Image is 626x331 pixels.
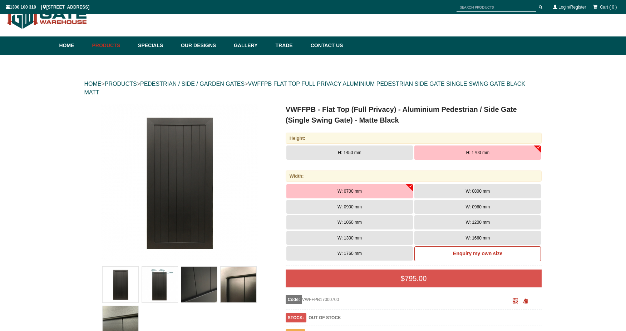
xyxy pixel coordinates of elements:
[337,204,362,209] span: W: 0900 mm
[286,215,413,229] button: W: 1060 mm
[286,104,542,125] h1: VWFFPB - Flat Top (Full Privacy) - Aluminium Pedestrian / Side Gate (Single Swing Gate) - Matte B...
[286,313,306,322] span: STOCK:
[286,295,302,304] span: Code:
[465,189,490,194] span: W: 0800 mm
[414,184,541,198] button: W: 0800 mm
[230,36,272,55] a: Gallery
[286,295,499,304] div: VWFFPB17000700
[134,36,177,55] a: Specials
[85,104,274,261] a: VWFFPB - Flat Top (Full Privacy) - Aluminium Pedestrian / Side Gate (Single Swing Gate) - Matte B...
[286,231,413,245] button: W: 1300 mm
[513,299,518,304] a: Click to enlarge and scan to share.
[89,36,135,55] a: Products
[84,73,542,104] div: > > >
[221,267,256,302] img: VWFFPB - Flat Top (Full Privacy) - Aluminium Pedestrian / Side Gate (Single Swing Gate) - Matte B...
[466,150,489,155] span: H: 1700 mm
[465,204,490,209] span: W: 0960 mm
[140,81,245,87] a: PEDESTRIAN / SIDE / GARDEN GATES
[414,145,541,160] button: H: 1700 mm
[307,36,343,55] a: Contact Us
[84,81,102,87] a: HOME
[286,145,413,160] button: H: 1450 mm
[600,5,617,10] span: Cart ( 0 )
[414,246,541,261] a: Enquiry my own size
[272,36,307,55] a: Trade
[414,231,541,245] button: W: 1660 mm
[177,36,230,55] a: Our Designs
[465,236,490,241] span: W: 1660 mm
[337,220,362,225] span: W: 1060 mm
[405,275,427,282] span: 795.00
[103,267,138,302] img: VWFFPB - Flat Top (Full Privacy) - Aluminium Pedestrian / Side Gate (Single Swing Gate) - Matte B...
[465,220,490,225] span: W: 1200 mm
[84,81,526,95] a: VWFFPB FLAT TOP FULL PRIVACY ALUMINIUM PEDESTRIAN SIDE GATE SINGLE SWING GATE BLACK MATT
[309,315,341,320] b: OUT OF STOCK
[558,5,586,10] a: Login/Register
[523,298,528,304] span: Click to copy the URL
[337,236,362,241] span: W: 1300 mm
[101,104,258,261] img: VWFFPB - Flat Top (Full Privacy) - Aluminium Pedestrian / Side Gate (Single Swing Gate) - Matte B...
[286,200,413,214] button: W: 0900 mm
[338,150,361,155] span: H: 1450 mm
[286,246,413,261] button: W: 1760 mm
[414,215,541,229] button: W: 1200 mm
[286,171,542,182] div: Width:
[453,251,502,256] b: Enquiry my own size
[181,267,217,302] img: VWFFPB - Flat Top (Full Privacy) - Aluminium Pedestrian / Side Gate (Single Swing Gate) - Matte B...
[286,184,413,198] button: W: 0700 mm
[142,267,178,302] img: VWFFPB - Flat Top (Full Privacy) - Aluminium Pedestrian / Side Gate (Single Swing Gate) - Matte B...
[286,270,542,287] div: $
[59,36,89,55] a: Home
[6,5,90,10] span: 1300 100 310 | [STREET_ADDRESS]
[457,3,536,12] input: SEARCH PRODUCTS
[337,189,362,194] span: W: 0700 mm
[105,81,137,87] a: PRODUCTS
[337,251,362,256] span: W: 1760 mm
[414,200,541,214] button: W: 0960 mm
[286,133,542,144] div: Height:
